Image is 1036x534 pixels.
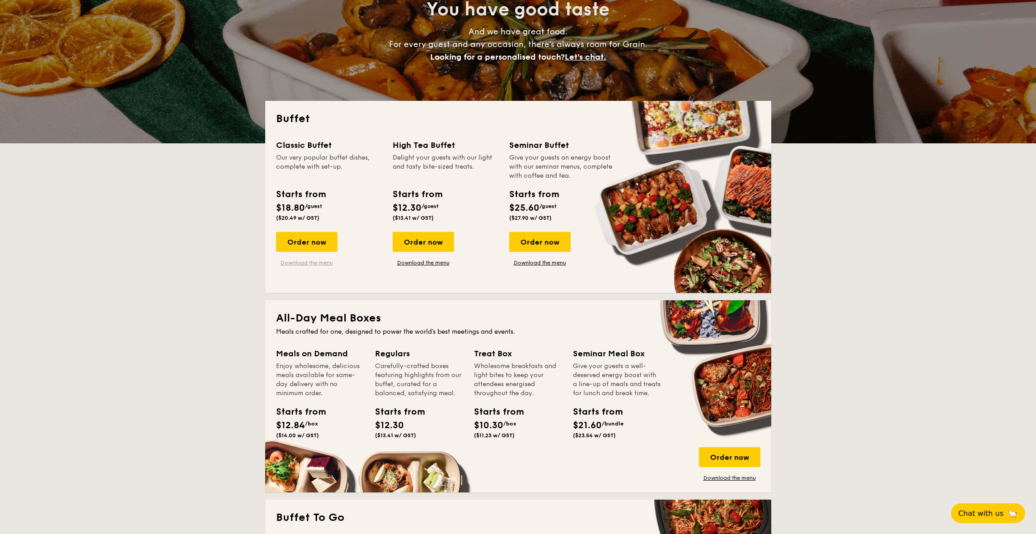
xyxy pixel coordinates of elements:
[474,420,503,431] span: $10.30
[375,405,416,419] div: Starts from
[393,215,434,221] span: ($13.41 w/ GST)
[509,259,571,266] a: Download the menu
[375,432,416,439] span: ($13.41 w/ GST)
[430,52,565,62] span: Looking for a personalised touch?
[305,421,318,427] span: /box
[276,215,319,221] span: ($20.49 w/ GST)
[474,432,515,439] span: ($11.23 w/ GST)
[565,52,606,62] span: Let's chat.
[509,188,558,201] div: Starts from
[573,432,616,439] span: ($23.54 w/ GST)
[422,203,439,209] span: /guest
[958,509,1003,518] span: Chat with us
[276,311,760,326] h2: All-Day Meal Boxes
[276,203,305,213] span: $18.80
[951,503,1025,523] button: Chat with us🦙
[699,474,760,482] a: Download the menu
[474,362,562,398] div: Wholesome breakfasts and light bites to keep your attendees energised throughout the day.
[474,347,562,360] div: Treat Box
[276,232,338,252] div: Order now
[276,259,338,266] a: Download the menu
[276,347,364,360] div: Meals on Demand
[699,447,760,467] div: Order now
[393,139,498,151] div: High Tea Buffet
[573,347,661,360] div: Seminar Meal Box
[573,362,661,398] div: Give your guests a well-deserved energy boost with a line-up of meals and treats for lunch and br...
[375,362,463,398] div: Carefully-crafted boxes featuring highlights from our buffet, curated for a balanced, satisfying ...
[389,27,647,62] span: And we have great food. For every guest and any occasion, there’s always room for Grain.
[276,362,364,398] div: Enjoy wholesome, delicious meals available for same-day delivery with no minimum order.
[393,232,454,252] div: Order now
[375,420,404,431] span: $12.30
[305,203,322,209] span: /guest
[539,203,557,209] span: /guest
[393,203,422,213] span: $12.30
[276,510,760,525] h2: Buffet To Go
[276,112,760,126] h2: Buffet
[503,421,516,427] span: /box
[573,420,602,431] span: $21.60
[509,232,571,252] div: Order now
[602,421,623,427] span: /bundle
[573,405,614,419] div: Starts from
[393,259,454,266] a: Download the menu
[393,188,442,201] div: Starts from
[276,432,319,439] span: ($14.00 w/ GST)
[276,420,305,431] span: $12.84
[509,215,552,221] span: ($27.90 w/ GST)
[375,347,463,360] div: Regulars
[393,153,498,180] div: Delight your guests with our light and tasty bite-sized treats.
[474,405,515,419] div: Starts from
[509,139,615,151] div: Seminar Buffet
[276,405,317,419] div: Starts from
[276,327,760,336] div: Meals crafted for one, designed to power the world's best meetings and events.
[276,153,382,180] div: Our very popular buffet dishes, complete with set-up.
[1007,508,1018,519] span: 🦙
[509,203,539,213] span: $25.60
[509,153,615,180] div: Give your guests an energy boost with our seminar menus, complete with coffee and tea.
[276,188,325,201] div: Starts from
[276,139,382,151] div: Classic Buffet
